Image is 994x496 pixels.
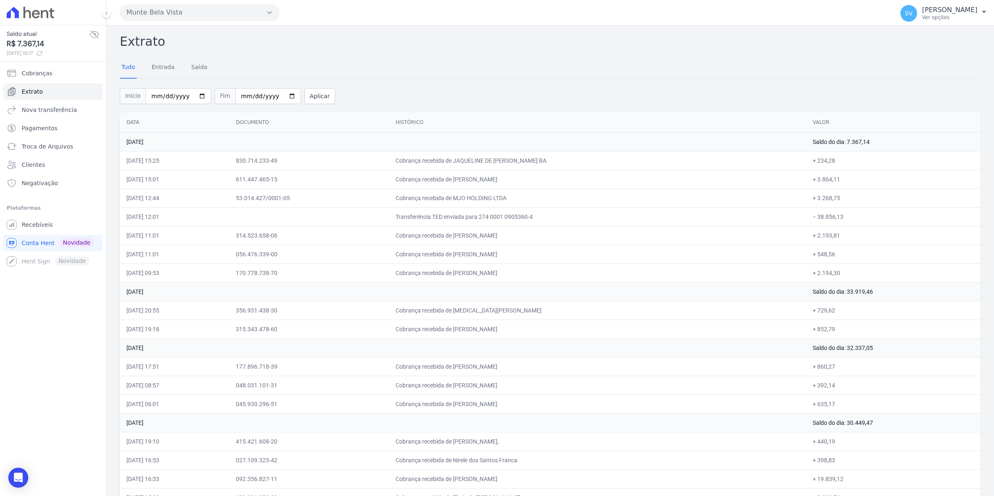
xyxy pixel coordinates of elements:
a: Saída [190,57,209,79]
td: + 440,19 [806,432,981,451]
button: Munte Bela Vista [120,4,279,21]
div: Open Intercom Messenger [8,468,28,488]
p: [PERSON_NAME] [922,6,977,14]
td: + 2.193,81 [806,226,981,245]
span: Início [120,88,146,104]
td: [DATE] 19:10 [120,432,229,451]
td: 314.523.658-06 [229,226,389,245]
a: Extrato [3,83,103,100]
td: 170.778.738-70 [229,263,389,282]
p: Ver opções [922,14,977,21]
td: [DATE] 12:44 [120,188,229,207]
td: + 852,79 [806,320,981,338]
td: Cobrança recebida de JAQUELINE DE [PERSON_NAME] BA [389,151,806,170]
a: Cobranças [3,65,103,82]
th: Documento [229,112,389,133]
a: Tudo [120,57,137,79]
span: Troca de Arquivos [22,142,73,151]
td: 315.343.478-60 [229,320,389,338]
td: [DATE] 12:01 [120,207,229,226]
td: Transferência TED enviada para 274 0001 0905360-4 [389,207,806,226]
td: Cobrança recebida de [PERSON_NAME] [389,376,806,394]
td: 611.447.465-15 [229,170,389,188]
td: 177.896.718-39 [229,357,389,376]
span: Extrato [22,87,43,96]
td: Cobrança recebida de [PERSON_NAME] [389,170,806,188]
span: Conta Hent [22,239,54,247]
span: Nova transferência [22,106,77,114]
a: Negativação [3,175,103,191]
td: 048.031.101-31 [229,376,389,394]
td: [DATE] [120,338,806,357]
td: Saldo do dia: 33.919,46 [806,282,981,301]
td: Cobrança recebida de MJO HOLDING LTDA [389,188,806,207]
td: [DATE] 15:01 [120,170,229,188]
span: Negativação [22,179,58,187]
td: Cobrança recebida de [PERSON_NAME] [389,245,806,263]
td: [DATE] [120,282,806,301]
td: [DATE] [120,132,806,151]
td: Saldo do dia: 32.337,05 [806,338,981,357]
td: 415.421.608-20 [229,432,389,451]
td: Cobrança recebida de [MEDICAL_DATA][PERSON_NAME] [389,301,806,320]
h2: Extrato [120,32,981,51]
td: 53.014.427/0001-05 [229,188,389,207]
td: − 38.856,13 [806,207,981,226]
td: + 392,14 [806,376,981,394]
td: Cobrança recebida de [PERSON_NAME] [389,394,806,413]
td: Saldo do dia: 7.367,14 [806,132,981,151]
span: Novidade [59,238,94,247]
td: [DATE] 19:18 [120,320,229,338]
td: 027.109.323-42 [229,451,389,469]
a: Conta Hent Novidade [3,235,103,251]
th: Valor [806,112,981,133]
td: [DATE] 11:01 [120,245,229,263]
a: Pagamentos [3,120,103,136]
td: + 19.839,12 [806,469,981,488]
td: 830.714.233-49 [229,151,389,170]
td: Cobrança recebida de [PERSON_NAME] [389,263,806,282]
td: [DATE] 16:33 [120,469,229,488]
td: [DATE] 08:57 [120,376,229,394]
td: Cobrança recebida de [PERSON_NAME] [389,226,806,245]
td: [DATE] 17:51 [120,357,229,376]
a: Troca de Arquivos [3,138,103,155]
a: Entrada [150,57,176,79]
td: [DATE] 20:55 [120,301,229,320]
span: Pagamentos [22,124,57,132]
td: Saldo do dia: 30.449,47 [806,413,981,432]
td: [DATE] [120,413,806,432]
a: Nova transferência [3,102,103,118]
span: R$ 7.367,14 [7,38,89,50]
span: Recebíveis [22,221,53,229]
span: Cobranças [22,69,52,77]
span: Clientes [22,161,45,169]
nav: Sidebar [7,65,99,270]
td: 056.476.339-00 [229,245,389,263]
span: Fim [215,88,235,104]
td: 092.356.827-11 [229,469,389,488]
td: + 3.268,75 [806,188,981,207]
td: [DATE] 16:53 [120,451,229,469]
td: [DATE] 11:01 [120,226,229,245]
td: [DATE] 09:53 [120,263,229,282]
td: [DATE] 06:01 [120,394,229,413]
td: + 635,17 [806,394,981,413]
td: + 860,27 [806,357,981,376]
a: Recebíveis [3,216,103,233]
td: + 548,56 [806,245,981,263]
td: + 398,83 [806,451,981,469]
td: + 234,28 [806,151,981,170]
a: Clientes [3,156,103,173]
td: + 729,62 [806,301,981,320]
span: SV [905,10,912,16]
td: 045.930.296-51 [229,394,389,413]
td: 356.931.438-30 [229,301,389,320]
td: Cobrança recebida de Nirele dos Santos Franca [389,451,806,469]
td: [DATE] 15:25 [120,151,229,170]
td: Cobrança recebida de [PERSON_NAME] [389,357,806,376]
td: + 2.194,30 [806,263,981,282]
td: Cobrança recebida de [PERSON_NAME] [389,320,806,338]
th: Data [120,112,229,133]
td: + 3.864,11 [806,170,981,188]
